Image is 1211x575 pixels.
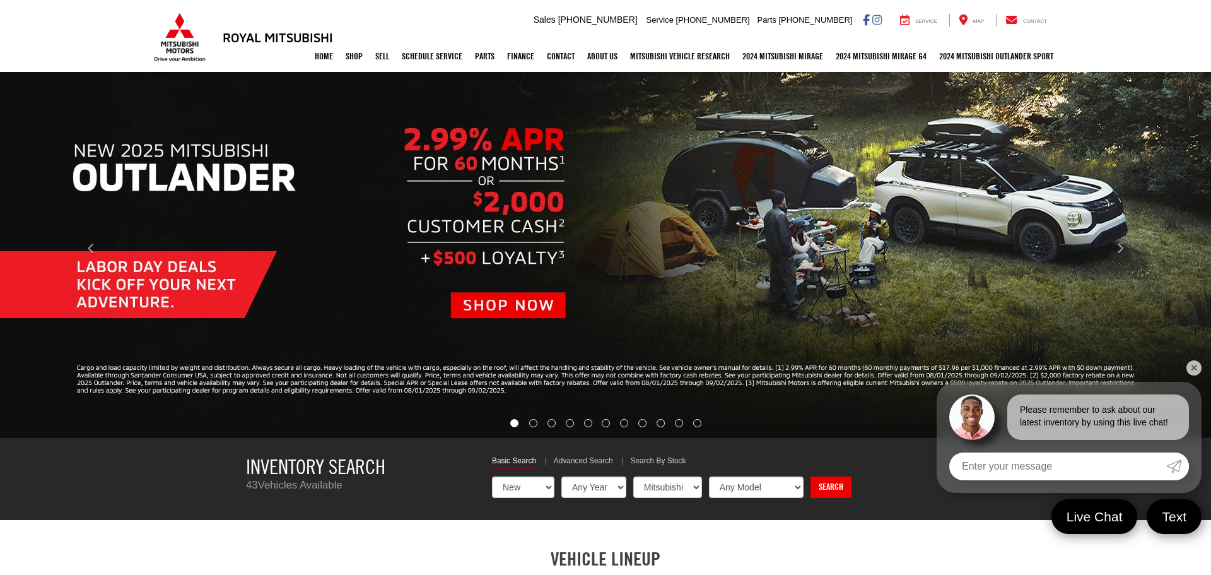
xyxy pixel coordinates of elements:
li: Go to slide number 9. [657,419,665,427]
a: Mitsubishi Vehicle Research [624,40,736,72]
li: Go to slide number 7. [620,419,628,427]
a: Map [949,14,993,27]
a: Finance [501,40,541,72]
a: Advanced Search [554,456,613,468]
a: Instagram: Click to visit our Instagram page [872,15,882,25]
li: Go to slide number 8. [638,419,646,427]
a: Sell [369,40,395,72]
p: Vehicles Available [246,478,473,493]
a: Search By Stock [631,456,686,468]
span: Live Chat [1060,508,1129,525]
a: Live Chat [1051,499,1138,534]
a: Contact [996,14,1056,27]
a: Basic Search [492,456,536,469]
img: Agent profile photo [949,394,995,440]
span: Contact [1023,18,1047,24]
li: Go to slide number 5. [584,419,592,427]
a: 2024 Mitsubishi Outlander SPORT [933,40,1060,72]
select: Choose Model from the dropdown [709,477,804,498]
a: 2024 Mitsubishi Mirage G4 [829,40,933,72]
span: [PHONE_NUMBER] [676,15,750,25]
a: Submit [1166,453,1189,480]
li: Go to slide number 2. [529,419,537,427]
h2: VEHICLE LINEUP [151,548,1060,569]
a: Schedule Service: Opens in a new tab [395,40,469,72]
span: Service [915,18,937,24]
div: Please remember to ask about our latest inventory by using this live chat! [1007,394,1189,440]
a: Search [810,477,851,498]
a: Shop [339,40,369,72]
h3: Royal Mitsubishi [223,30,333,44]
a: Text [1147,499,1202,534]
img: Mitsubishi [151,13,208,62]
select: Choose Make from the dropdown [633,477,702,498]
span: Service [646,15,674,25]
span: Text [1155,508,1193,525]
li: Go to slide number 1. [510,419,518,427]
span: [PHONE_NUMBER] [558,15,638,25]
span: 43 [246,479,258,491]
span: Parts [757,15,776,25]
input: Enter your message [949,453,1166,480]
li: Go to slide number 10. [675,419,683,427]
li: Go to slide number 11. [693,419,701,427]
button: Click to view next picture. [1029,85,1211,413]
a: Service [891,14,947,27]
li: Go to slide number 3. [547,419,556,427]
a: Contact [541,40,581,72]
a: About Us [581,40,624,72]
a: 2024 Mitsubishi Mirage [736,40,829,72]
span: Map [973,18,984,24]
h3: Inventory Search [246,456,473,478]
li: Go to slide number 4. [566,419,574,427]
span: Sales [534,15,556,25]
select: Choose Year from the dropdown [561,477,626,498]
a: Parts: Opens in a new tab [469,40,501,72]
select: Choose Vehicle Condition from the dropdown [492,477,554,498]
a: Home [308,40,339,72]
li: Go to slide number 6. [602,419,611,427]
a: Facebook: Click to visit our Facebook page [863,15,870,25]
span: [PHONE_NUMBER] [778,15,852,25]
